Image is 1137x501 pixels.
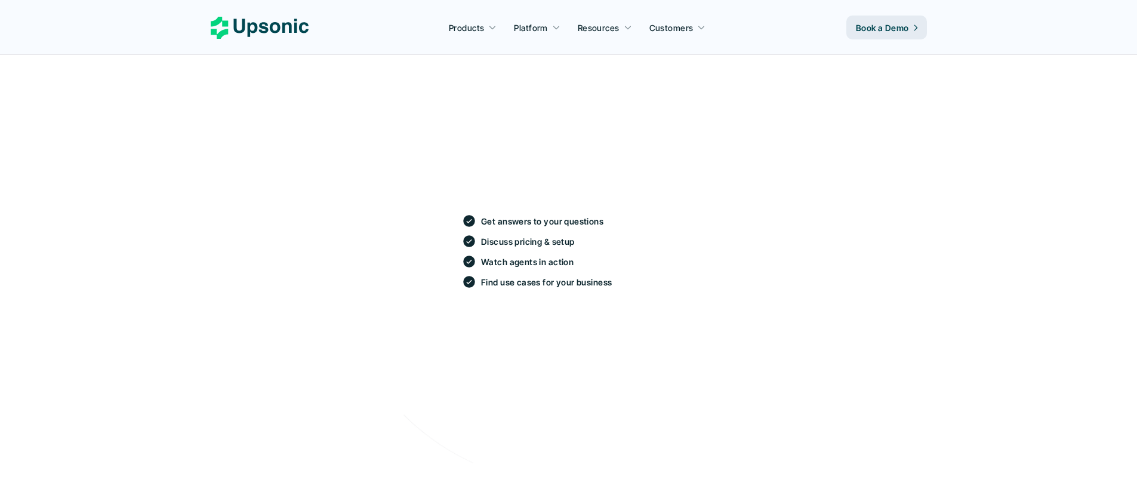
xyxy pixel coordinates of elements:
p: Get answers to your questions [481,215,603,228]
p: Book a Demo [856,21,909,34]
a: Products [442,17,504,38]
p: Discuss pricing & setup [481,235,575,248]
p: Customers [649,21,694,34]
p: Platform [514,21,547,34]
h2: Turn repetitive onboarding, payments, and compliance workflows into fully automated AI agent proc... [456,310,681,379]
p: Find use cases for your business [481,276,612,288]
p: Watch agents in action [481,256,574,268]
a: Book a Demo [846,16,927,39]
p: Products [449,21,484,34]
h1: Book a 30 min demo [456,118,680,204]
p: Resources [578,21,620,34]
